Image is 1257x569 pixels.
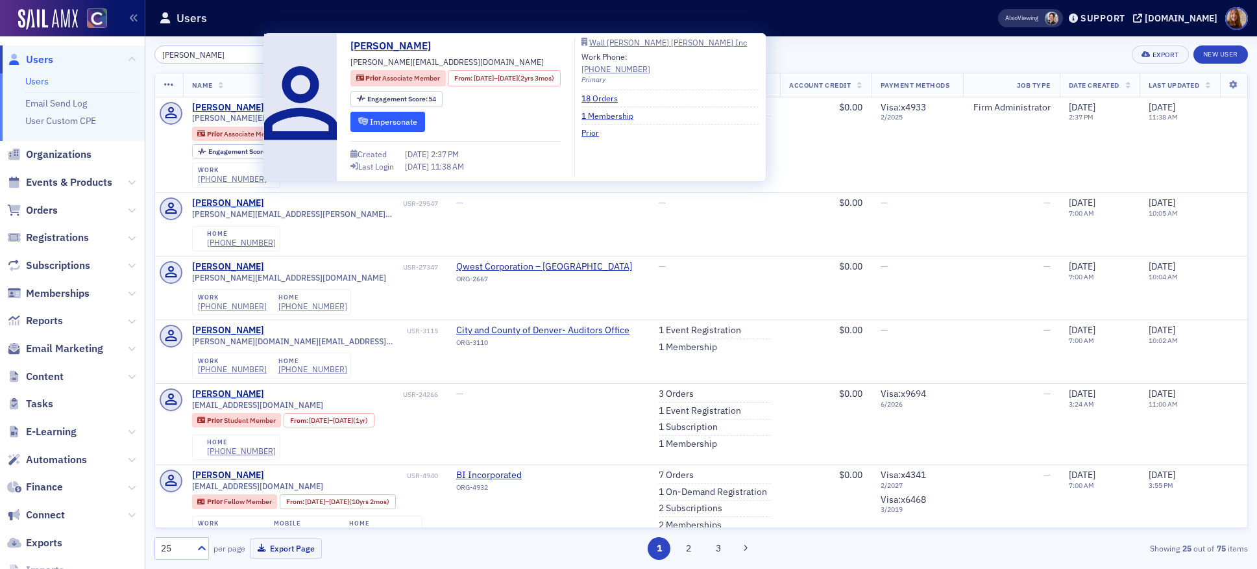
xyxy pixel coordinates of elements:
a: Orders [7,203,58,218]
a: Wall [PERSON_NAME] [PERSON_NAME] Inc [581,38,759,46]
span: $0.00 [839,469,862,481]
span: Subscriptions [26,259,90,273]
div: work [198,357,267,365]
span: E-Learning [26,425,77,439]
a: 1 Event Registration [659,325,741,336]
span: [DATE] [333,416,353,425]
span: Email Marketing [26,342,103,356]
button: [DOMAIN_NAME] [1133,14,1222,23]
a: Users [25,75,49,87]
span: Tasks [26,397,53,411]
span: 11:38 AM [431,161,464,171]
span: — [881,324,888,336]
div: ORG-3110 [456,338,629,351]
span: [DATE] [1069,324,1095,336]
div: [PERSON_NAME] [192,197,264,209]
a: 18 Orders [581,92,628,104]
span: Visa : x4933 [881,101,926,113]
a: View Homepage [78,8,107,31]
div: USR-24266 [266,390,438,399]
span: Registrations [26,231,89,245]
span: — [1043,324,1051,336]
span: [EMAIL_ADDRESS][DOMAIN_NAME] [192,481,323,491]
time: 10:02 AM [1149,336,1178,345]
div: Work Phone: [581,51,650,75]
a: [PHONE_NUMBER] [278,364,347,374]
a: E-Learning [7,425,77,439]
button: Export Page [250,538,322,559]
time: 11:00 AM [1149,399,1178,409]
a: [PERSON_NAME] [192,102,264,114]
span: Automations [26,453,87,467]
time: 10:04 AM [1149,272,1178,281]
span: [DATE] [309,416,329,425]
a: Finance [7,480,63,494]
span: Visa : x9694 [881,388,926,399]
a: 1 Event Registration [659,405,741,417]
div: Engagement Score: 54 [350,91,443,107]
span: Memberships [26,286,90,301]
div: Support [1080,12,1125,24]
span: Name [192,81,213,90]
span: Finance [26,480,63,494]
a: Events & Products [7,175,112,190]
div: 25 [161,542,189,555]
div: Prior: Prior: Associate Member [192,127,287,141]
span: — [456,197,463,209]
span: Qwest Corporation – Denver [456,261,632,273]
div: USR-29547 [266,199,438,208]
div: Created [358,151,387,158]
span: [DATE] [474,73,494,82]
span: Date Created [1069,81,1119,90]
a: Organizations [7,147,92,162]
span: Fellow Member [224,497,272,506]
button: Impersonate [350,112,425,132]
a: Prior Fellow Member [197,498,271,506]
span: [DATE] [1149,324,1175,336]
span: Profile [1225,7,1248,30]
time: 3:55 PM [1149,481,1173,490]
span: Payment Methods [881,81,950,90]
h1: Users [177,10,207,26]
div: USR-4940 [266,472,438,480]
img: SailAMX [18,9,78,30]
div: [PHONE_NUMBER] [198,364,267,374]
div: Prior: Prior: Student Member [192,413,282,427]
div: [DOMAIN_NAME] [1145,12,1217,24]
span: [DATE] [1069,260,1095,272]
span: Job Type [1017,81,1051,90]
div: home [349,520,418,527]
span: [DATE] [498,73,518,82]
span: Orders [26,203,58,218]
div: [PERSON_NAME] [192,325,264,336]
div: home [278,294,347,301]
span: Exports [26,536,62,550]
span: [PERSON_NAME][DOMAIN_NAME][EMAIL_ADDRESS][DOMAIN_NAME] [192,336,438,346]
span: [DATE] [1149,388,1175,399]
a: 2 Subscriptions [659,503,722,514]
span: [DATE] [1149,197,1175,209]
a: Subscriptions [7,259,90,273]
a: 1 Membership [581,110,643,121]
span: $0.00 [839,260,862,272]
div: work [198,166,267,174]
button: 2 [677,537,700,560]
span: [DATE] [305,497,325,506]
div: USR-3115 [266,327,438,335]
time: 7:00 AM [1069,336,1094,345]
a: BI Incorporated [456,470,574,481]
a: Content [7,370,64,384]
span: — [1043,197,1051,209]
time: 2:37 PM [1069,112,1093,121]
a: [PHONE_NUMBER] [198,301,267,311]
a: Email Marketing [7,342,103,356]
span: [PERSON_NAME][EMAIL_ADDRESS][DOMAIN_NAME] [350,56,544,68]
div: [PERSON_NAME] [192,388,264,400]
div: 54 [367,95,437,103]
span: Events & Products [26,175,112,190]
span: $0.00 [839,101,862,113]
div: [PHONE_NUMBER] [278,301,347,311]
